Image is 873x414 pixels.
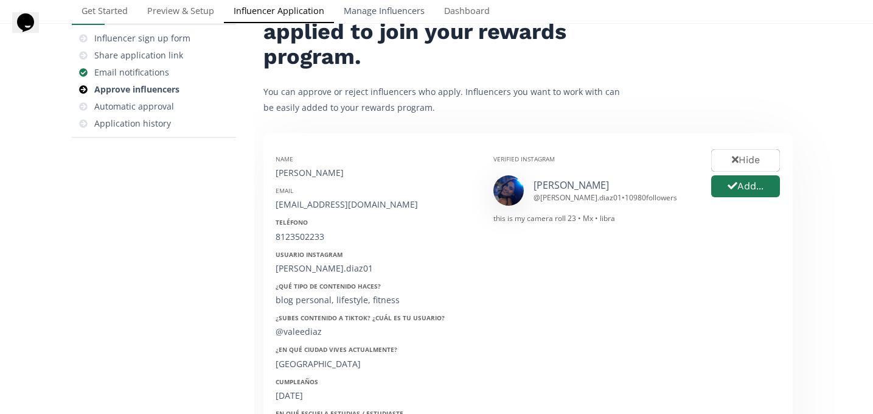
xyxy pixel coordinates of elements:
[94,100,174,113] div: Automatic approval
[276,250,343,259] strong: Usuario Instagram
[711,175,780,198] button: Add...
[276,358,475,370] div: [GEOGRAPHIC_DATA]
[711,149,780,172] button: Hide
[276,167,475,179] div: [PERSON_NAME]
[276,198,475,211] div: [EMAIL_ADDRESS][DOMAIN_NAME]
[276,390,475,402] div: [DATE]
[276,294,475,306] div: blog personal, lifestyle, fitness
[263,84,628,114] p: You can approve or reject influencers who apply. Influencers you want to work with can be easily ...
[276,155,475,163] div: Name
[534,178,609,192] a: [PERSON_NAME]
[276,231,475,243] div: 8123502233
[493,155,693,163] div: Verified Instagram
[94,83,179,96] div: Approve influencers
[276,326,475,338] div: @valeediaz
[276,262,475,275] div: [PERSON_NAME].diaz01
[276,218,308,226] strong: Teléfono
[94,66,169,79] div: Email notifications
[534,192,677,203] div: @ [PERSON_NAME].diaz01 •
[276,345,397,354] strong: ¿En qué ciudad vives actualmente?
[276,282,381,290] strong: ¿Qué tipo de contenido haces?
[276,186,475,195] div: Email
[276,377,318,386] strong: Cumpleaños
[94,118,171,130] div: Application history
[493,213,693,223] div: this is my camera roll 23 • Mx • libra
[94,49,183,61] div: Share application link
[12,12,51,49] iframe: chat widget
[276,314,445,322] strong: ¿Subes contenido a Tiktok? ¿Cuál es tu usuario?
[94,32,190,44] div: Influencer sign up form
[493,175,524,206] img: 474198923_976194494566192_1841438670219105245_n.jpg
[625,192,677,203] span: 10980 followers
